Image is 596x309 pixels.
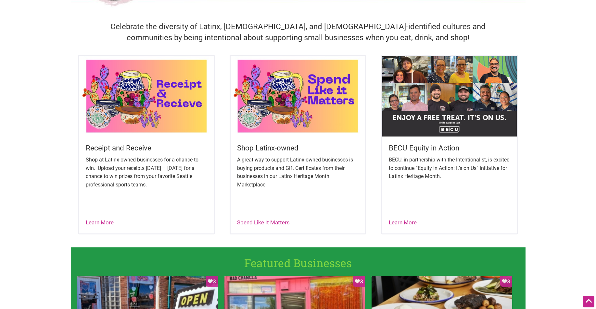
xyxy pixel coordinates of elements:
h5: BECU Equity in Action [389,143,510,153]
h5: Receipt and Receive [86,143,207,153]
a: Learn More [86,219,114,226]
div: Scroll Back to Top [583,296,594,307]
a: Spend Like It Matters [237,219,290,226]
img: Latinx / Hispanic Heritage Month [231,56,365,136]
p: A great way to support Latinx-owned businesses is buying products and Gift Certificates from thei... [237,156,359,189]
h4: Celebrate the diversity of Latinx, [DEMOGRAPHIC_DATA], and [DEMOGRAPHIC_DATA]-identified cultures... [94,21,503,43]
a: Learn More [389,219,417,226]
h1: Featured Businesses [76,255,520,271]
p: BECU, in partnership with the Intentionalist, is excited to continue “Equity In Action: It’s on U... [389,156,510,181]
img: Equity in Action - Latinx Heritage Month [382,56,517,136]
img: Latinx / Hispanic Heritage Month [79,56,214,136]
h5: Shop Latinx-owned [237,143,359,153]
p: Shop at Latinx-owned businesses for a chance to win. Upload your receipts [DATE] – [DATE] for a c... [86,156,207,189]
